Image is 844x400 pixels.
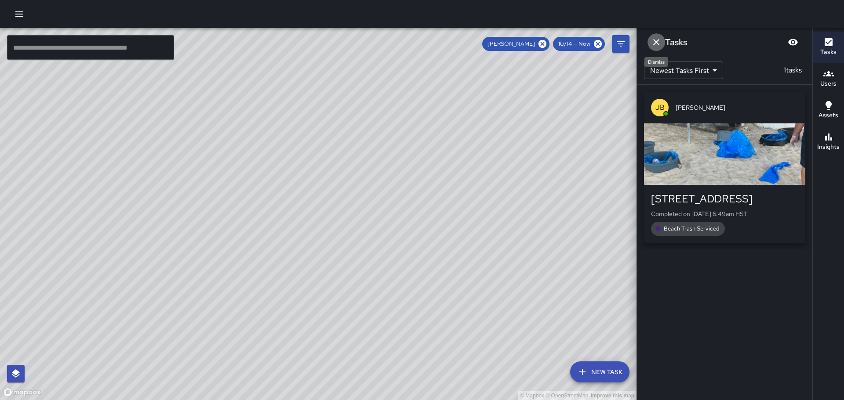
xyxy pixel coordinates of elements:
button: Insights [813,126,844,158]
div: [STREET_ADDRESS] [651,192,798,206]
h6: Assets [819,111,838,120]
div: [PERSON_NAME] [482,37,549,51]
button: New Task [570,361,629,382]
p: Completed on [DATE] 6:49am HST [651,209,798,218]
button: JB[PERSON_NAME][STREET_ADDRESS]Completed on [DATE] 6:49am HSTBeach Trash Serviced [644,92,805,243]
span: [PERSON_NAME] [676,103,798,112]
button: Dismiss [648,33,665,51]
span: 10/14 — Now [553,40,596,48]
span: [PERSON_NAME] [482,40,540,48]
p: JB [655,102,665,113]
div: 10/14 — Now [553,37,605,51]
button: Tasks [813,32,844,63]
button: Assets [813,95,844,126]
button: Users [813,63,844,95]
div: Newest Tasks First [644,61,723,79]
h6: Users [820,79,837,89]
h6: Tasks [665,35,687,49]
h6: Insights [817,142,840,152]
h6: Tasks [820,47,837,57]
p: 1 tasks [780,65,805,76]
button: Filters [612,35,629,53]
span: Beach Trash Serviced [658,224,725,233]
div: Dismiss [644,57,668,67]
button: Blur [784,33,802,51]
